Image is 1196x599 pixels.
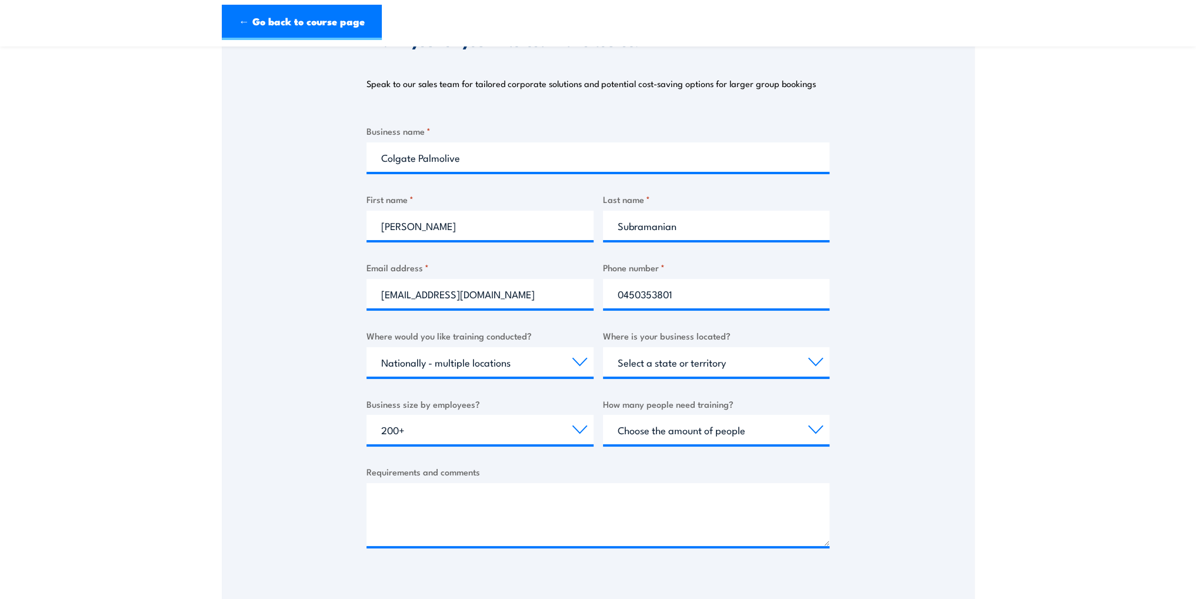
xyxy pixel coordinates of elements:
label: First name [367,192,594,206]
label: Business name [367,124,829,138]
p: Speak to our sales team for tailored corporate solutions and potential cost-saving options for la... [367,78,816,89]
label: Email address [367,261,594,274]
label: Business size by employees? [367,397,594,411]
label: How many people need training? [603,397,830,411]
label: Requirements and comments [367,465,829,478]
h3: Thank you for your interest in this course. [367,34,639,48]
a: ← Go back to course page [222,5,382,40]
label: Last name [603,192,830,206]
label: Where is your business located? [603,329,830,342]
label: Phone number [603,261,830,274]
label: Where would you like training conducted? [367,329,594,342]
